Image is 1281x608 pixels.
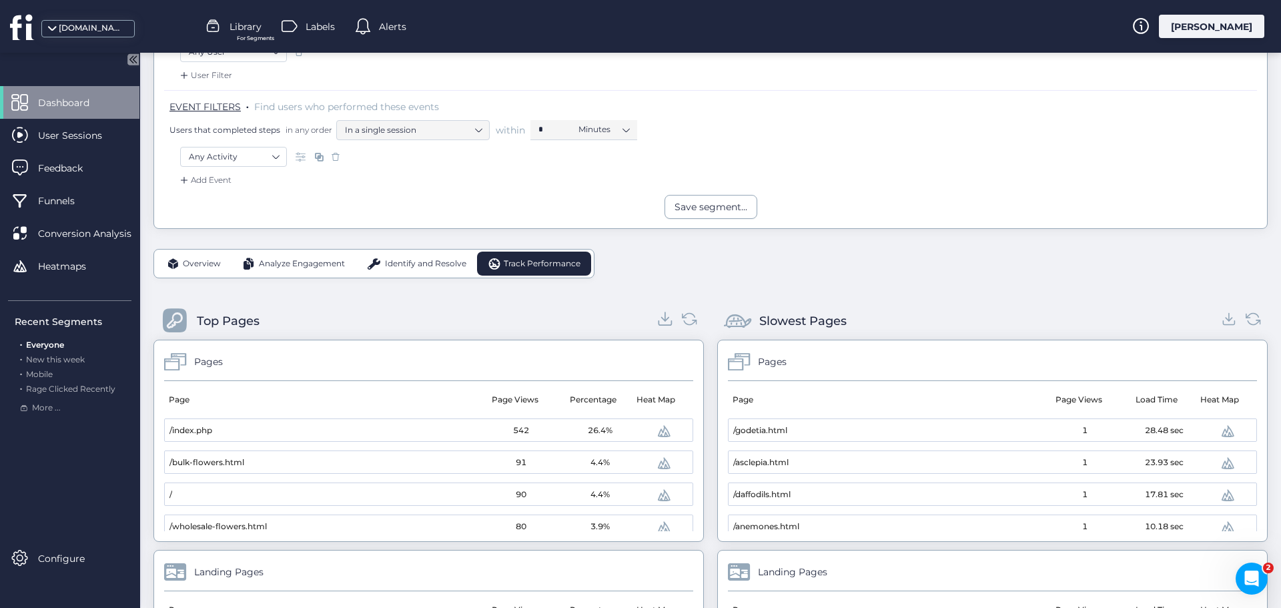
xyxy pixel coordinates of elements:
span: Users that completed steps [169,124,280,135]
span: Rage Clicked Recently [26,384,115,394]
span: More ... [32,402,61,414]
span: Funnels [38,194,95,208]
span: Dashboard [38,95,109,110]
iframe: Intercom live chat [1236,563,1268,595]
span: 23.93 sec [1145,457,1184,469]
div: Pages [194,354,223,369]
span: in any order [283,124,332,135]
span: / [169,489,172,501]
nz-select-item: Any Activity [189,147,278,167]
span: Labels [306,19,335,34]
mat-header-cell: Page Views [1039,381,1118,418]
span: Mobile [26,369,53,379]
span: /asclepia.html [733,457,789,469]
span: 4.4% [590,457,610,469]
span: Overview [183,258,221,270]
div: Pages [758,354,787,369]
span: . [20,352,22,364]
div: User Filter [177,69,232,82]
span: Configure [38,551,105,566]
span: 1 [1082,521,1088,533]
div: Top Pages [197,312,260,330]
span: . [20,366,22,379]
div: [DOMAIN_NAME] [59,22,125,35]
span: Heatmaps [38,259,106,274]
div: Landing Pages [758,565,827,579]
span: 1 [1082,489,1088,501]
span: Everyone [26,340,64,350]
mat-header-cell: Page [164,381,476,418]
span: 90 [516,489,526,501]
span: 1 [1082,457,1088,469]
span: 80 [516,521,526,533]
div: Save segment... [675,200,747,214]
span: Analyze Engagement [259,258,345,270]
nz-select-item: Minutes [578,119,629,139]
mat-header-cell: Heat Map [1196,381,1248,418]
span: 1 [1082,424,1088,437]
span: /bulk-flowers.html [169,457,244,469]
span: New this week [26,354,85,364]
span: . [20,381,22,394]
span: within [496,123,525,137]
div: Recent Segments [15,314,131,329]
span: Track Performance [504,258,580,270]
mat-header-cell: Percentage [554,381,632,418]
div: Add Event [177,174,232,187]
span: /anemones.html [733,521,799,533]
span: Find users who performed these events [254,101,439,113]
div: Slowest Pages [759,312,847,330]
span: For Segments [237,34,274,43]
span: 4.4% [590,489,610,501]
mat-header-cell: Page [728,381,1039,418]
span: . [20,337,22,350]
span: Library [230,19,262,34]
span: 17.81 sec [1145,489,1184,501]
span: Conversion Analysis [38,226,151,241]
span: 28.48 sec [1145,424,1184,437]
mat-header-cell: Page Views [476,381,554,418]
span: 3.9% [590,521,610,533]
nz-select-item: In a single session [345,120,481,140]
span: 542 [513,424,529,437]
div: [PERSON_NAME] [1159,15,1264,38]
span: /wholesale-flowers.html [169,521,267,533]
span: 2 [1263,563,1274,573]
mat-header-cell: Heat Map [632,381,684,418]
span: . [246,98,249,111]
mat-header-cell: Load Time [1118,381,1196,418]
span: EVENT FILTERS [169,101,241,113]
span: /index.php [169,424,212,437]
span: Alerts [379,19,406,34]
span: 26.4% [588,424,612,437]
span: /godetia.html [733,424,787,437]
span: Feedback [38,161,103,176]
span: /daffodils.html [733,489,791,501]
span: Identify and Resolve [385,258,466,270]
span: 10.18 sec [1145,521,1184,533]
span: User Sessions [38,128,122,143]
div: Landing Pages [194,565,264,579]
span: 91 [516,457,526,469]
